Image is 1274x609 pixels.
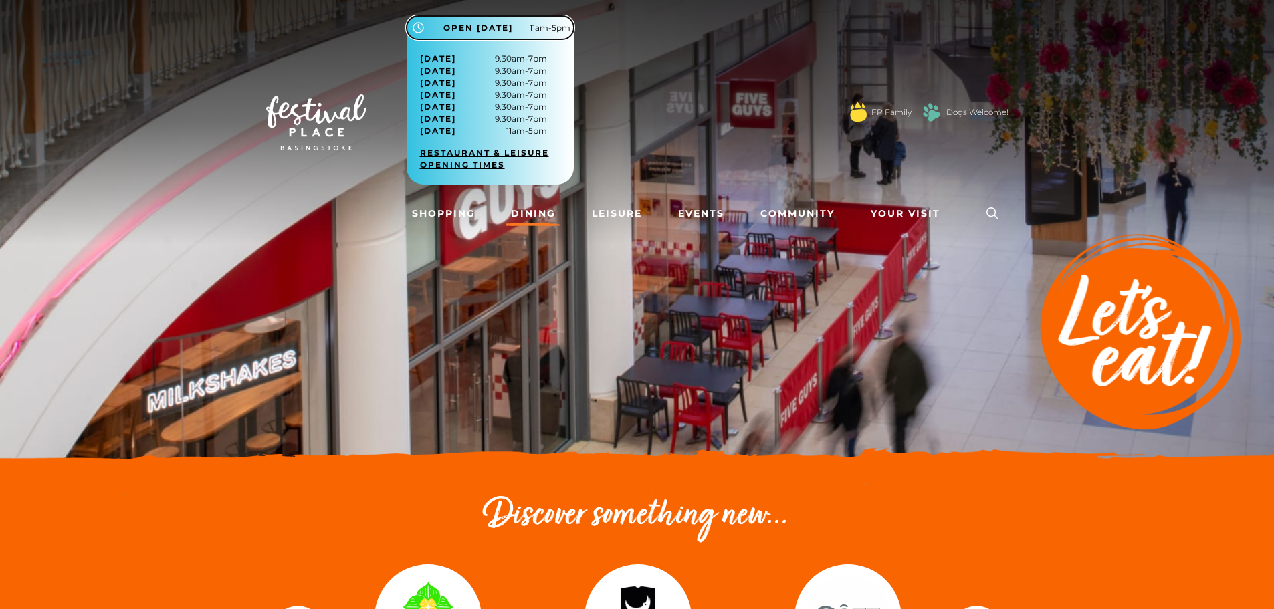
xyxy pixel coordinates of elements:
span: Your Visit [871,207,940,221]
a: Your Visit [865,201,952,226]
a: FP Family [871,106,912,118]
span: [DATE] [420,65,456,77]
span: [DATE] [420,53,456,65]
span: 11am-5pm [420,125,547,137]
span: 9.30am-7pm [420,113,547,125]
a: Leisure [587,201,647,226]
span: Open [DATE] [443,22,513,34]
span: 9.30am-7pm [420,77,547,89]
span: [DATE] [420,125,456,137]
span: [DATE] [420,113,456,125]
a: Community [755,201,840,226]
h2: Discover something new... [266,495,1008,537]
span: [DATE] [420,89,456,101]
img: Festival Place Logo [266,94,366,150]
a: Shopping [407,201,481,226]
span: [DATE] [420,77,456,89]
a: Dining [506,201,561,226]
span: [DATE] [420,101,456,113]
span: 9.30am-7pm [420,89,547,101]
span: 11am-5pm [530,22,570,34]
button: Open [DATE] 11am-5pm [407,16,574,39]
span: 9.30am-7pm [420,101,547,113]
a: Dogs Welcome! [946,106,1008,118]
span: 9.30am-7pm [420,65,547,77]
span: 9.30am-7pm [420,53,547,65]
a: Restaurant & Leisure opening times [420,147,570,171]
a: Events [673,201,730,226]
